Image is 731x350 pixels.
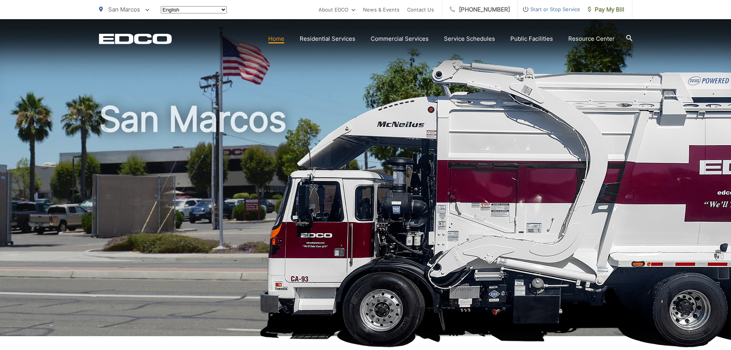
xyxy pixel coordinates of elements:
a: Residential Services [300,34,355,43]
a: Commercial Services [371,34,429,43]
a: News & Events [363,5,399,14]
a: Home [268,34,284,43]
a: EDCD logo. Return to the homepage. [99,33,172,44]
span: Pay My Bill [588,5,624,14]
a: Contact Us [407,5,434,14]
a: About EDCO [318,5,355,14]
select: Select a language [161,6,227,13]
a: Resource Center [568,34,615,43]
span: San Marcos [108,6,140,13]
a: Public Facilities [510,34,553,43]
a: Service Schedules [444,34,495,43]
h1: San Marcos [99,100,632,343]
